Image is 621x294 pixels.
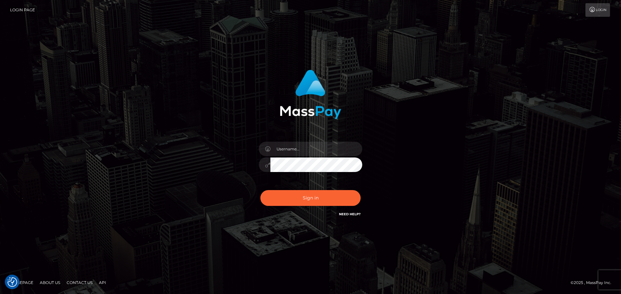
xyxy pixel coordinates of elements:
[10,3,35,17] a: Login Page
[571,279,616,286] div: © 2025 , MassPay Inc.
[7,278,36,288] a: Homepage
[270,142,362,156] input: Username...
[37,278,63,288] a: About Us
[64,278,95,288] a: Contact Us
[260,190,361,206] button: Sign in
[280,70,341,119] img: MassPay Login
[96,278,109,288] a: API
[339,212,361,216] a: Need Help?
[7,277,17,287] button: Consent Preferences
[7,277,17,287] img: Revisit consent button
[585,3,610,17] a: Login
